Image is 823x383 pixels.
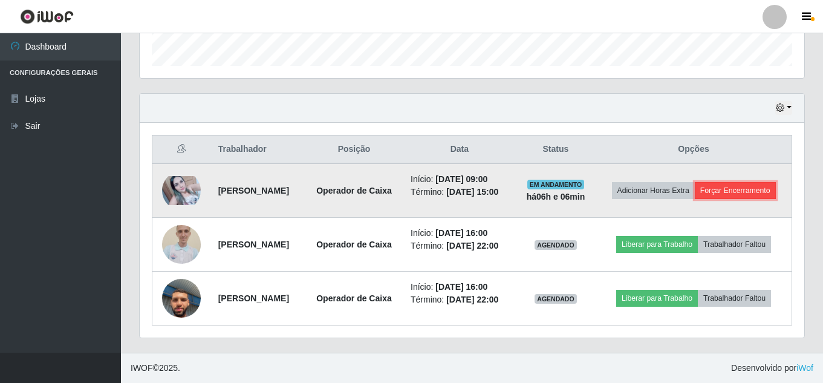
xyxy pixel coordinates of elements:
[211,136,305,164] th: Trabalhador
[411,240,509,252] li: Término:
[796,363,813,373] a: iWof
[535,294,577,304] span: AGENDADO
[162,176,201,205] img: 1668045195868.jpeg
[162,218,201,270] img: 1672088363054.jpeg
[527,180,585,189] span: EM ANDAMENTO
[612,182,695,199] button: Adicionar Horas Extra
[20,9,74,24] img: CoreUI Logo
[131,362,180,375] span: © 2025 .
[446,187,498,197] time: [DATE] 15:00
[527,192,585,201] strong: há 06 h e 06 min
[411,293,509,306] li: Término:
[616,236,698,253] button: Liberar para Trabalho
[616,290,698,307] button: Liberar para Trabalho
[698,236,771,253] button: Trabalhador Faltou
[411,227,509,240] li: Início:
[435,174,487,184] time: [DATE] 09:00
[316,186,392,195] strong: Operador de Caixa
[218,293,289,303] strong: [PERSON_NAME]
[411,173,509,186] li: Início:
[535,240,577,250] span: AGENDADO
[162,264,201,333] img: 1752607957253.jpeg
[695,182,776,199] button: Forçar Encerramento
[218,240,289,249] strong: [PERSON_NAME]
[218,186,289,195] strong: [PERSON_NAME]
[403,136,516,164] th: Data
[316,293,392,303] strong: Operador de Caixa
[698,290,771,307] button: Trabalhador Faltou
[435,228,487,238] time: [DATE] 16:00
[316,240,392,249] strong: Operador de Caixa
[131,363,153,373] span: IWOF
[596,136,792,164] th: Opções
[446,295,498,304] time: [DATE] 22:00
[446,241,498,250] time: [DATE] 22:00
[516,136,596,164] th: Status
[435,282,487,292] time: [DATE] 16:00
[731,362,813,375] span: Desenvolvido por
[305,136,403,164] th: Posição
[411,281,509,293] li: Início:
[411,186,509,198] li: Término:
